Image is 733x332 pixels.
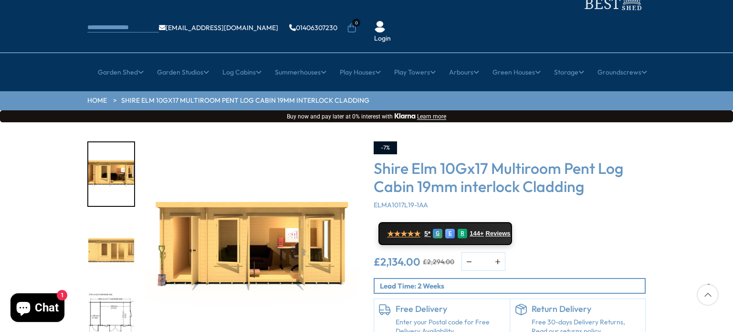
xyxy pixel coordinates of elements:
[157,60,209,84] a: Garden Studios
[374,21,386,32] img: User Icon
[378,222,512,245] a: ★★★★★ 5* G E R 144+ Reviews
[8,293,67,324] inbox-online-store-chat: Shopify online store chat
[380,281,645,291] p: Lead Time: 2 Weeks
[554,60,584,84] a: Storage
[394,60,436,84] a: Play Towers
[374,257,420,267] ins: £2,134.00
[486,230,511,237] span: Reviews
[347,23,356,33] a: 0
[87,96,107,106] a: HOME
[374,141,397,154] div: -7%
[492,60,541,84] a: Green Houses
[87,216,135,282] div: 2 / 10
[597,60,647,84] a: Groundscrews
[470,230,483,237] span: 144+
[445,229,455,238] div: E
[433,229,442,238] div: G
[275,60,326,84] a: Summerhouses
[374,34,391,43] a: Login
[352,19,360,27] span: 0
[340,60,381,84] a: Play Houses
[88,217,134,281] img: Elm2990x50909_9x16_8000_578f2222-942b-4b45-bcfa-3677885ef887_200x200.jpg
[87,141,135,207] div: 1 / 10
[121,96,369,106] a: Shire Elm 10Gx17 Multiroom Pent Log Cabin 19mm interlock Cladding
[289,24,337,31] a: 01406307230
[396,304,505,314] h6: Free Delivery
[423,258,454,265] del: £2,294.00
[387,229,420,238] span: ★★★★★
[449,60,479,84] a: Arbours
[159,24,278,31] a: [EMAIL_ADDRESS][DOMAIN_NAME]
[458,229,467,238] div: R
[88,142,134,206] img: Elm2990x50909_9x16_8000LIFESTYLE_ebb03b52-3ad0-433a-96f0-8190fa0c79cb_200x200.jpg
[222,60,262,84] a: Log Cabins
[532,304,641,314] h6: Return Delivery
[98,60,144,84] a: Garden Shed
[374,201,428,209] span: ELMA1017L19-1AA
[374,159,646,196] h3: Shire Elm 10Gx17 Multiroom Pent Log Cabin 19mm interlock Cladding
